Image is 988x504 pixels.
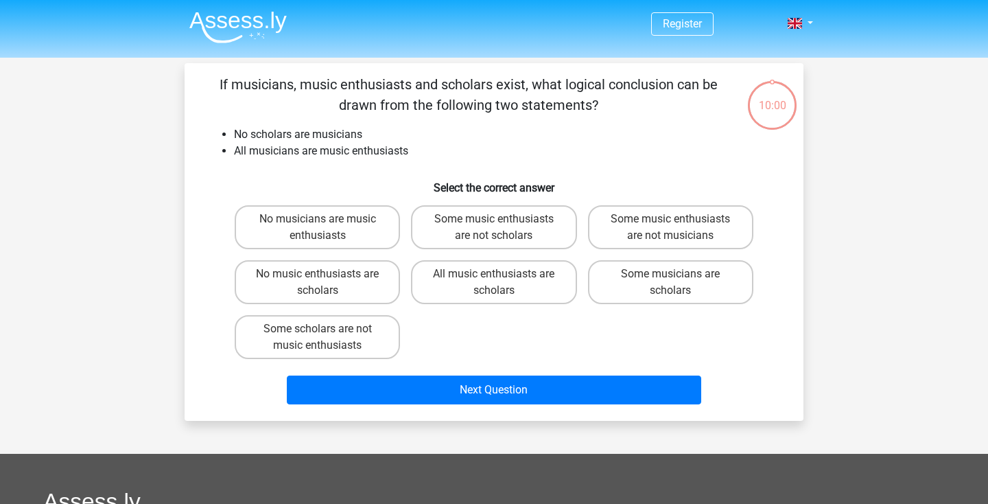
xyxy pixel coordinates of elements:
[235,260,400,304] label: No music enthusiasts are scholars
[663,17,702,30] a: Register
[588,205,753,249] label: Some music enthusiasts are not musicians
[746,80,798,114] div: 10:00
[287,376,702,404] button: Next Question
[235,205,400,249] label: No musicians are music enthusiasts
[207,74,730,115] p: If musicians, music enthusiasts and scholars exist, what logical conclusion can be drawn from the...
[207,170,781,194] h6: Select the correct answer
[588,260,753,304] label: Some musicians are scholars
[234,143,781,159] li: All musicians are music enthusiasts
[189,11,287,43] img: Assessly
[235,315,400,359] label: Some scholars are not music enthusiasts
[411,205,576,249] label: Some music enthusiasts are not scholars
[411,260,576,304] label: All music enthusiasts are scholars
[234,126,781,143] li: No scholars are musicians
